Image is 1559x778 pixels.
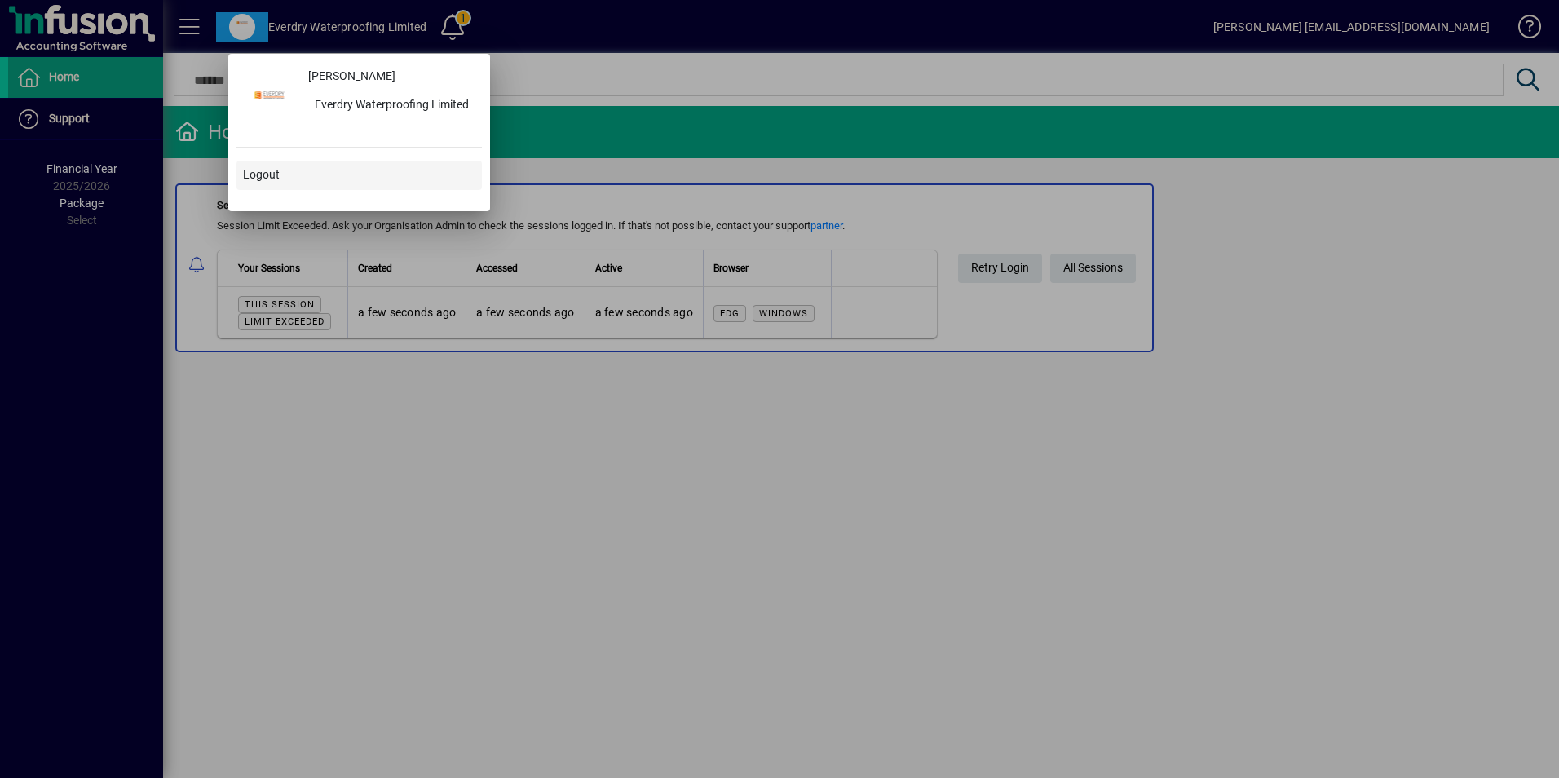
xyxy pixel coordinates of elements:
[302,62,482,91] a: [PERSON_NAME]
[243,166,280,183] span: Logout
[302,91,482,121] button: Everdry Waterproofing Limited
[236,83,302,113] a: Profile
[308,68,395,85] span: [PERSON_NAME]
[236,161,482,190] button: Logout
